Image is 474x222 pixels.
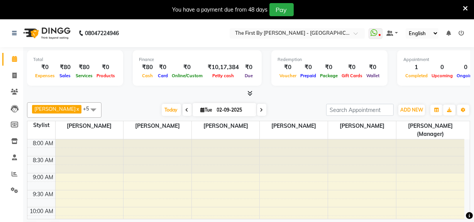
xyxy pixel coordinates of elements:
[33,63,57,72] div: ₹0
[278,63,298,72] div: ₹0
[156,73,170,78] span: Card
[398,105,425,115] button: ADD NEW
[340,73,364,78] span: Gift Cards
[318,63,340,72] div: ₹0
[170,63,205,72] div: ₹0
[298,63,318,72] div: ₹0
[57,63,74,72] div: ₹80
[27,121,55,129] div: Stylist
[139,56,256,63] div: Finance
[74,63,95,72] div: ₹80
[32,156,55,164] div: 8:30 AM
[403,73,430,78] span: Completed
[139,63,156,72] div: ₹80
[20,22,73,44] img: logo
[211,73,236,78] span: Petty cash
[340,63,364,72] div: ₹0
[32,190,55,198] div: 9:30 AM
[318,73,340,78] span: Package
[328,121,396,131] span: [PERSON_NAME]
[170,73,205,78] span: Online/Custom
[403,63,430,72] div: 1
[260,121,328,131] span: [PERSON_NAME]
[95,63,117,72] div: ₹0
[205,63,242,72] div: ₹10,17,384
[95,73,117,78] span: Products
[156,63,170,72] div: ₹0
[364,63,381,72] div: ₹0
[430,73,455,78] span: Upcoming
[242,63,256,72] div: ₹0
[32,139,55,147] div: 8:00 AM
[199,107,215,113] span: Tue
[85,22,119,44] b: 08047224946
[278,56,381,63] div: Redemption
[56,121,124,131] span: [PERSON_NAME]
[33,56,117,63] div: Total
[430,63,455,72] div: 0
[364,73,381,78] span: Wallet
[74,73,95,78] span: Services
[162,104,181,116] span: Today
[396,121,464,139] span: [PERSON_NAME] (Manager)
[76,106,79,112] a: x
[83,105,95,112] span: +5
[326,104,394,116] input: Search Appointment
[140,73,155,78] span: Cash
[124,121,191,131] span: [PERSON_NAME]
[192,121,260,131] span: [PERSON_NAME]
[400,107,423,113] span: ADD NEW
[298,73,318,78] span: Prepaid
[215,104,253,116] input: 2025-09-02
[278,73,298,78] span: Voucher
[32,173,55,181] div: 9:00 AM
[58,73,73,78] span: Sales
[243,73,255,78] span: Due
[33,73,57,78] span: Expenses
[269,3,294,16] button: Pay
[34,106,76,112] span: [PERSON_NAME]
[29,207,55,215] div: 10:00 AM
[173,6,268,14] div: You have a payment due from 48 days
